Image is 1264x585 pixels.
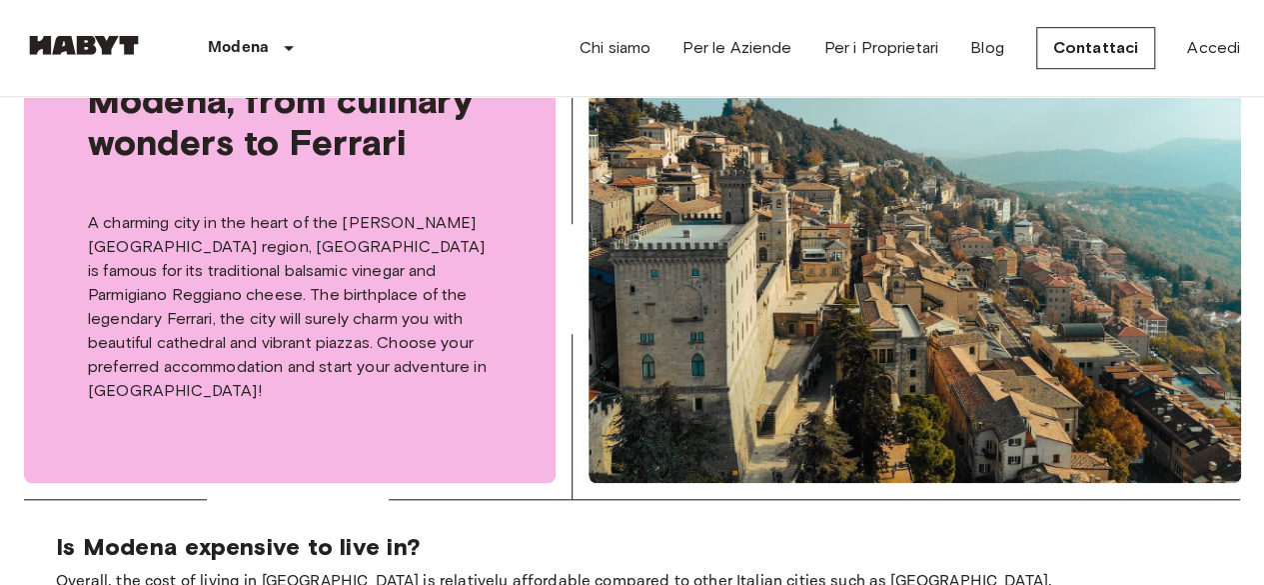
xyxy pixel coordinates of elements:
a: Per i Proprietari [823,36,938,60]
a: Chi siamo [580,36,650,60]
a: Contattaci [1036,27,1156,69]
a: Blog [970,36,1004,60]
p: Is Modena expensive to live in? [56,532,1208,562]
span: Modena, from culinary wonders to Ferrari [88,79,492,163]
p: Modena [208,36,269,60]
p: A charming city in the heart of the [PERSON_NAME][GEOGRAPHIC_DATA] region, [GEOGRAPHIC_DATA] is f... [88,211,492,403]
a: Accedi [1187,36,1240,60]
img: Habyt [24,35,144,55]
a: Per le Aziende [682,36,791,60]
